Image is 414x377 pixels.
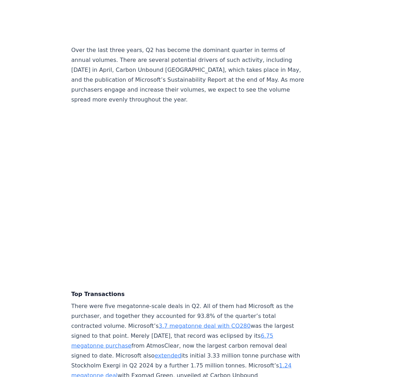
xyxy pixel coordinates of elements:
[71,290,305,298] h4: Top Transactions
[154,352,181,359] a: extended
[71,112,305,281] iframe: Stacked Columns
[71,45,305,105] p: Over the last three years, Q2 has become the dominant quarter in terms of annual volumes. There a...
[159,322,251,329] a: 3.7 megatonne deal with CO280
